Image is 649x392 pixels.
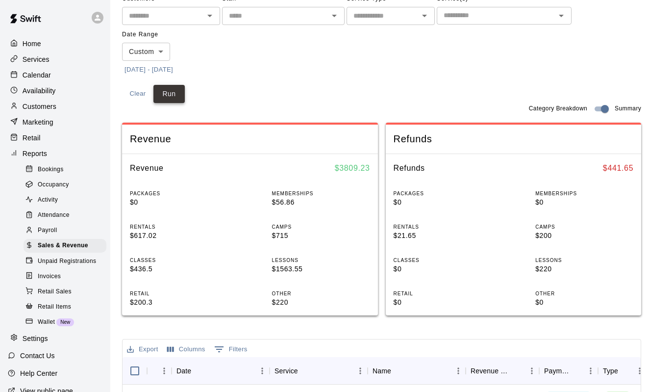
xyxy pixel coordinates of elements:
[270,357,368,385] div: Service
[172,357,270,385] div: Date
[272,190,370,197] p: MEMBERSHIPS
[38,241,88,251] span: Sales & Revenue
[511,364,524,378] button: Sort
[38,195,58,205] span: Activity
[466,357,539,385] div: Revenue Category
[603,357,618,385] div: Type
[272,257,370,264] p: LESSONS
[38,165,64,175] span: Bookings
[24,270,106,284] div: Invoices
[38,302,71,312] span: Retail Items
[8,36,102,51] a: Home
[165,342,208,357] button: Select columns
[391,364,405,378] button: Sort
[394,223,492,231] p: RENTALS
[451,364,466,378] button: Menu
[535,190,633,197] p: MEMBERSHIPS
[38,180,69,190] span: Occupancy
[394,162,425,175] h6: Refunds
[24,209,106,222] div: Attendance
[24,193,110,208] a: Activity
[524,364,539,378] button: Menu
[24,255,106,268] div: Unpaid Registrations
[24,300,106,314] div: Retail Items
[394,197,492,208] p: $0
[368,357,466,385] div: Name
[8,115,102,130] a: Marketing
[373,357,391,385] div: Name
[130,297,228,308] p: $200.3
[191,364,205,378] button: Sort
[8,131,102,145] a: Retail
[38,272,61,282] span: Invoices
[394,257,492,264] p: CLASSES
[130,290,228,297] p: RETAIL
[272,264,370,274] p: $1563.55
[130,264,228,274] p: $436.5
[122,62,175,78] button: [DATE] - [DATE]
[570,364,583,378] button: Sort
[24,193,106,207] div: Activity
[583,364,598,378] button: Menu
[618,364,632,378] button: Sort
[130,190,228,197] p: PACKAGES
[353,364,368,378] button: Menu
[24,315,106,329] div: WalletNew
[24,208,110,223] a: Attendance
[327,9,341,23] button: Open
[544,357,570,385] div: Payment Method
[130,162,164,175] h6: Revenue
[394,231,492,241] p: $21.65
[157,364,172,378] button: Menu
[8,331,102,346] div: Settings
[23,39,41,49] p: Home
[130,223,228,231] p: RENTALS
[535,231,633,241] p: $200
[24,238,110,254] a: Sales & Revenue
[24,223,110,238] a: Payroll
[24,254,110,269] a: Unpaid Registrations
[8,52,102,67] a: Services
[130,197,228,208] p: $0
[8,83,102,98] div: Availability
[632,364,647,378] button: Menu
[24,178,106,192] div: Occupancy
[24,269,110,284] a: Invoices
[535,197,633,208] p: $0
[122,85,153,103] button: Clear
[603,162,633,175] h6: $ 441.65
[598,357,647,385] div: Type
[38,287,72,297] span: Retail Sales
[122,27,208,43] span: Date Range
[471,357,511,385] div: Revenue Category
[8,99,102,114] a: Customers
[8,68,102,82] a: Calendar
[24,299,110,314] a: Retail Items
[615,104,641,114] span: Summary
[394,190,492,197] p: PACKAGES
[24,177,110,192] a: Occupancy
[418,9,431,23] button: Open
[272,290,370,297] p: OTHER
[394,264,492,274] p: $0
[535,297,633,308] p: $0
[23,86,56,96] p: Availability
[554,9,568,23] button: Open
[8,146,102,161] a: Reports
[38,210,70,220] span: Attendance
[23,54,50,64] p: Services
[394,290,492,297] p: RETAIL
[153,85,185,103] button: Run
[20,368,57,378] p: Help Center
[394,132,634,146] span: Refunds
[272,231,370,241] p: $715
[535,264,633,274] p: $220
[23,149,47,158] p: Reports
[38,257,96,266] span: Unpaid Registrations
[24,239,106,253] div: Sales & Revenue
